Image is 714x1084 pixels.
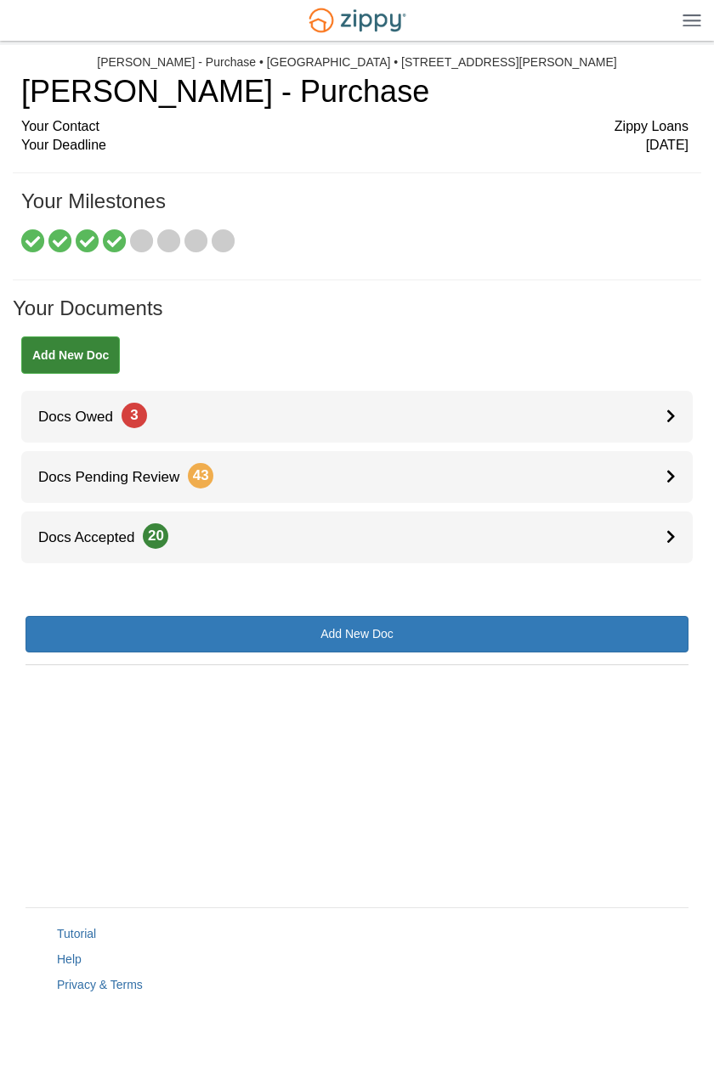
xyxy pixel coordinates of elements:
div: Your Contact [21,117,688,137]
h1: Your Documents [13,297,701,336]
img: Mobile Dropdown Menu [683,14,701,26]
span: Docs Accepted [21,529,168,545]
span: 20 [143,523,168,549]
a: Add New Doc [21,336,120,374]
span: Zippy Loans [615,117,688,137]
span: Docs Pending Review [21,469,213,485]
span: Docs Owed [21,409,147,425]
h1: [PERSON_NAME] - Purchase [21,75,688,109]
span: [DATE] [646,136,688,155]
h1: Your Milestones [21,190,688,229]
a: Docs Owed3 [21,391,693,443]
div: [PERSON_NAME] - Purchase • [GEOGRAPHIC_DATA] • [STREET_ADDRESS][PERSON_NAME] [97,55,616,70]
a: Privacy & Terms [57,978,143,991]
a: Tutorial [57,927,96,940]
a: Help [57,952,82,966]
a: Docs Accepted20 [21,511,693,563]
a: Docs Pending Review43 [21,451,693,503]
a: Add New Doc [25,616,688,652]
span: 43 [188,463,213,488]
span: 3 [122,403,147,428]
div: Your Deadline [21,136,688,155]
